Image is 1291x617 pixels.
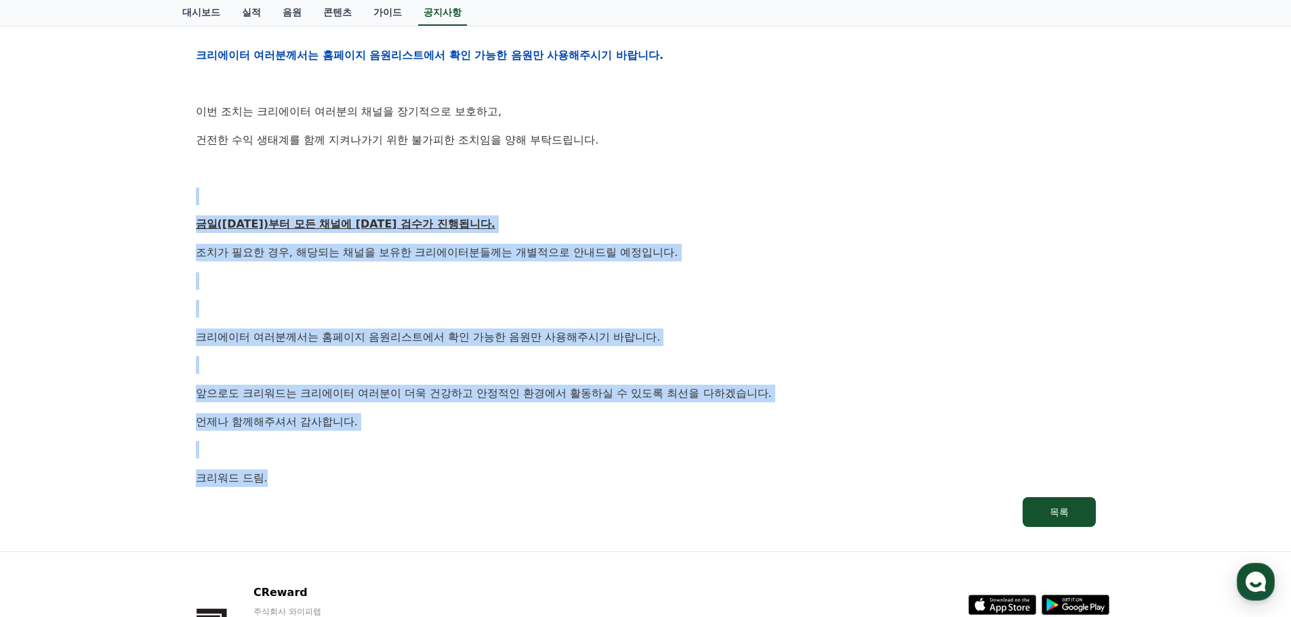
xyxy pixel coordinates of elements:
strong: 크리에이터 여러분께서는 홈페이지 음원리스트에서 확인 가능한 음원만 사용해주시기 바랍니다. [196,49,664,62]
p: 앞으로도 크리워드는 크리에이터 여러분이 더욱 건강하고 안정적인 환경에서 활동하실 수 있도록 최선을 다하겠습니다. [196,385,1096,402]
p: 주식회사 와이피랩 [253,606,419,617]
p: 크리에이터 여러분께서는 홈페이지 음원리스트에서 확인 가능한 음원만 사용해주시기 바랍니다. [196,328,1096,346]
u: 금일([DATE])부터 모든 채널에 [DATE] 검수가 진행됩니다. [196,217,495,230]
p: 크리워드 드림. [196,469,1096,487]
p: 언제나 함께해주셔서 감사합니다. [196,413,1096,431]
a: 홈 [4,429,89,463]
span: 대화 [124,450,140,461]
a: 대화 [89,429,175,463]
p: CReward [253,584,419,601]
span: 홈 [43,450,51,461]
button: 목록 [1023,497,1096,527]
p: 건전한 수익 생태계를 함께 지켜나가기 위한 불가피한 조치임을 양해 부탁드립니다. [196,131,1096,149]
a: 목록 [196,497,1096,527]
p: 이번 조치는 크리에이터 여러분의 채널을 장기적으로 보호하고, [196,103,1096,121]
span: 설정 [209,450,226,461]
div: 목록 [1050,505,1069,519]
p: 조치가 필요한 경우, 해당되는 채널을 보유한 크리에이터분들께는 개별적으로 안내드릴 예정입니다. [196,244,1096,261]
a: 설정 [175,429,260,463]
